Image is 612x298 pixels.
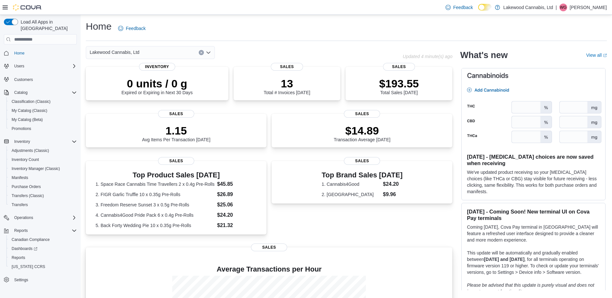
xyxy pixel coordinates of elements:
button: Inventory [12,138,33,145]
button: Users [1,62,79,71]
div: Total Sales [DATE] [379,77,419,95]
dt: 5. Back Forty Wedding Pie 10 x 0.35g Pre-Rolls [95,222,215,229]
h3: [DATE] - [MEDICAL_DATA] choices are now saved when receiving [467,154,600,166]
span: Adjustments (Classic) [12,148,49,153]
a: Transfers (Classic) [9,192,46,200]
a: Dashboards [6,244,79,253]
button: Open list of options [206,50,211,55]
span: Sales [344,110,380,118]
button: Inventory Count [6,155,79,164]
button: Home [1,48,79,58]
span: Reports [12,255,25,260]
span: Dashboards [9,245,77,253]
button: Reports [1,226,79,235]
h4: Average Transactions per Hour [91,265,447,273]
dd: $26.89 [217,191,257,198]
button: [US_STATE] CCRS [6,262,79,271]
span: My Catalog (Beta) [12,117,43,122]
h3: Top Brand Sales [DATE] [322,171,403,179]
div: Total # Invoices [DATE] [264,77,310,95]
a: Inventory Count [9,156,42,164]
span: Users [12,62,77,70]
div: Wanda Gurney [559,4,567,11]
button: Manifests [6,173,79,182]
span: Operations [14,215,33,220]
span: Operations [12,214,77,222]
button: Operations [12,214,36,222]
span: Classification (Classic) [9,98,77,105]
strong: [DATE] and [DATE] [484,257,524,262]
a: [US_STATE] CCRS [9,263,48,271]
a: Feedback [443,1,476,14]
h2: What's new [460,50,507,60]
a: Home [12,49,27,57]
span: Transfers (Classic) [12,193,44,198]
p: 0 units / 0 g [121,77,193,90]
span: Inventory Manager (Classic) [9,165,77,173]
span: Home [14,51,25,56]
span: Sales [383,63,415,71]
span: Sales [158,157,194,165]
span: Transfers [9,201,77,209]
a: Adjustments (Classic) [9,147,52,154]
a: My Catalog (Classic) [9,107,50,114]
div: Transaction Average [DATE] [334,124,391,142]
a: Purchase Orders [9,183,44,191]
a: Promotions [9,125,34,133]
span: Users [14,64,24,69]
button: Clear input [199,50,204,55]
span: Promotions [12,126,31,131]
span: Adjustments (Classic) [9,147,77,154]
a: Customers [12,76,35,84]
span: Reports [12,227,77,234]
dt: 2. [GEOGRAPHIC_DATA] [322,191,380,198]
button: Classification (Classic) [6,97,79,106]
span: Transfers (Classic) [9,192,77,200]
a: Reports [9,254,28,262]
button: Purchase Orders [6,182,79,191]
span: Settings [14,277,28,283]
div: Avg Items Per Transaction [DATE] [142,124,210,142]
button: Transfers (Classic) [6,191,79,200]
p: 13 [264,77,310,90]
button: Inventory Manager (Classic) [6,164,79,173]
span: Sales [271,63,303,71]
button: Settings [1,275,79,284]
a: Settings [12,276,31,284]
span: Customers [14,77,33,82]
span: Inventory Count [12,157,39,162]
span: Manifests [12,175,28,180]
p: $14.89 [334,124,391,137]
span: WG [560,4,567,11]
span: Sales [251,243,287,251]
dt: 1. Cannabis4Good [322,181,380,187]
dd: $24.20 [217,211,257,219]
p: Updated 4 minute(s) ago [403,54,452,59]
span: My Catalog (Classic) [9,107,77,114]
span: Sales [344,157,380,165]
dt: 1. Space Race Cannabis Time Travellers 2 x 0.4g Pre-Rolls [95,181,215,187]
span: Inventory [139,63,175,71]
span: Catalog [14,90,27,95]
span: My Catalog (Beta) [9,116,77,124]
a: Manifests [9,174,31,182]
a: My Catalog (Beta) [9,116,45,124]
span: Manifests [9,174,77,182]
span: Lakewood Cannabis, Ltd [90,48,139,56]
p: $193.55 [379,77,419,90]
button: Promotions [6,124,79,133]
a: Dashboards [9,245,40,253]
span: Dashboards [12,246,37,251]
img: Cova [13,4,42,11]
span: Feedback [126,25,145,32]
button: Canadian Compliance [6,235,79,244]
button: Reports [6,253,79,262]
p: Lakewood Cannabis, Ltd [503,4,553,11]
span: Transfers [12,202,28,207]
span: Reports [14,228,28,233]
a: Inventory Manager (Classic) [9,165,63,173]
button: My Catalog (Classic) [6,106,79,115]
span: Feedback [453,4,473,11]
button: Operations [1,213,79,222]
span: Reports [9,254,77,262]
